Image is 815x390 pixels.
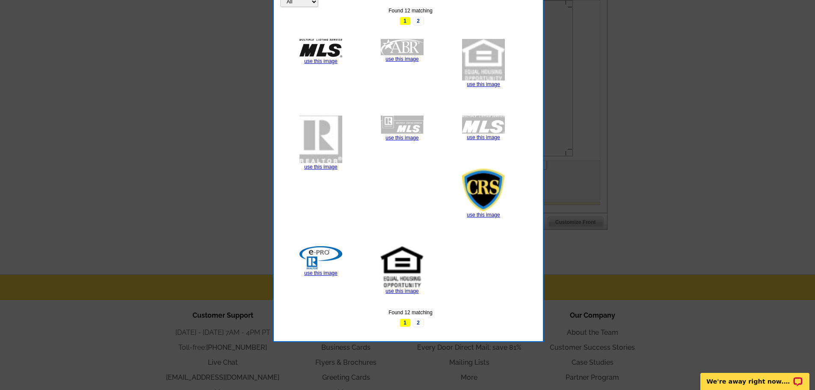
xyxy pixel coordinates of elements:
a: use this image [467,212,500,218]
a: use this image [467,134,500,140]
span: 1 [400,17,411,25]
img: th_abr_KO.jpg [381,39,424,55]
a: use this image [385,56,418,62]
a: 2 [413,17,424,25]
iframe: LiveChat chat widget [695,363,815,390]
img: th_ePRO.jpg [299,246,342,270]
img: th_mls_LogoBlack.jpg [299,39,342,57]
a: use this image [385,288,418,294]
img: th_mls_LogoWhite.jpg [462,116,505,134]
div: Found 12 matching [280,7,541,15]
a: use this image [385,135,418,141]
img: th_CRS.jpg [462,169,505,211]
a: use this image [304,164,337,170]
img: th_realtor_KO.jpg [299,116,342,164]
a: use this image [304,270,337,276]
img: th_EqualHousingLogo_KO.jpg [462,39,505,80]
img: th_realtor_mls_KO.jpg [381,116,424,134]
div: Found 12 matching [280,309,541,316]
a: 2 [413,319,424,327]
span: 1 [400,319,411,327]
a: use this image [304,58,337,64]
a: use this image [467,81,500,87]
img: th_EqualHousingLogo.jpg [381,246,424,288]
